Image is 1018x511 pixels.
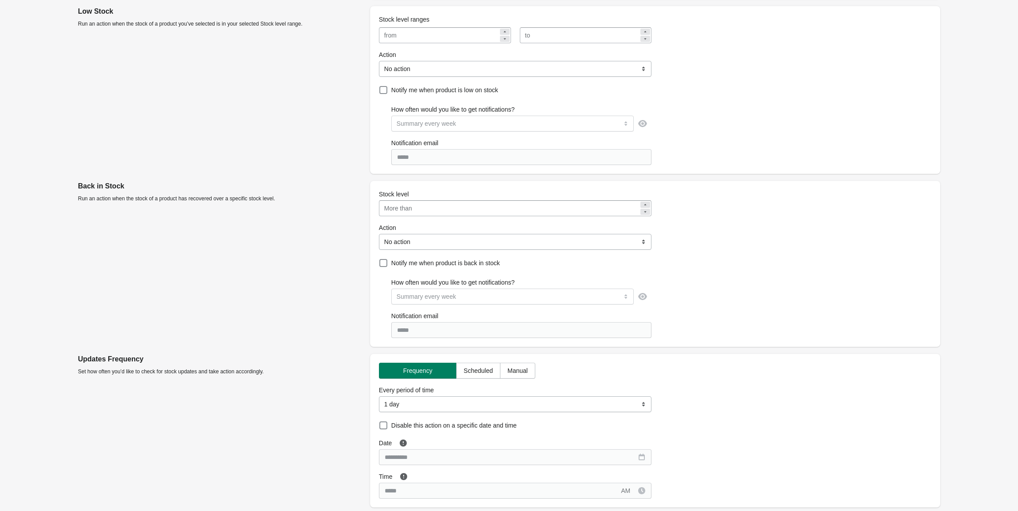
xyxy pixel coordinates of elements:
button: Manual [500,363,535,379]
span: How often would you like to get notifications? [391,279,515,286]
p: Low Stock [78,6,363,17]
div: Stock level ranges [370,8,651,24]
p: Run an action when the stock of a product you’ve selected is in your selected Stock level range. [78,20,363,27]
p: Run an action when the stock of a product has recovered over a specific stock level. [78,195,363,202]
button: Scheduled [456,363,500,379]
span: Action [379,224,396,231]
span: Scheduled [464,367,493,374]
span: Manual [507,367,528,374]
span: Notify me when product is low on stock [391,86,498,94]
span: How often would you like to get notifications? [391,106,515,113]
div: More than [384,203,412,214]
span: Date [379,440,392,447]
p: Set how often you’d like to check for stock updates and take action accordingly. [78,368,363,375]
p: Back in Stock [78,181,363,192]
span: Notify me when product is back in stock [391,259,500,267]
div: AM [621,485,630,496]
div: from [384,30,397,41]
p: Updates Frequency [78,354,363,364]
div: to [525,30,530,41]
span: Disable this action on a specific date and time [391,422,517,429]
span: Time [379,473,393,480]
span: Notification email [391,139,439,147]
span: Every period of time [379,387,434,394]
button: Frequency [379,363,457,379]
span: Frequency [403,367,432,374]
span: Action [379,51,396,58]
span: Notification email [391,312,439,319]
span: Stock level [379,191,409,198]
